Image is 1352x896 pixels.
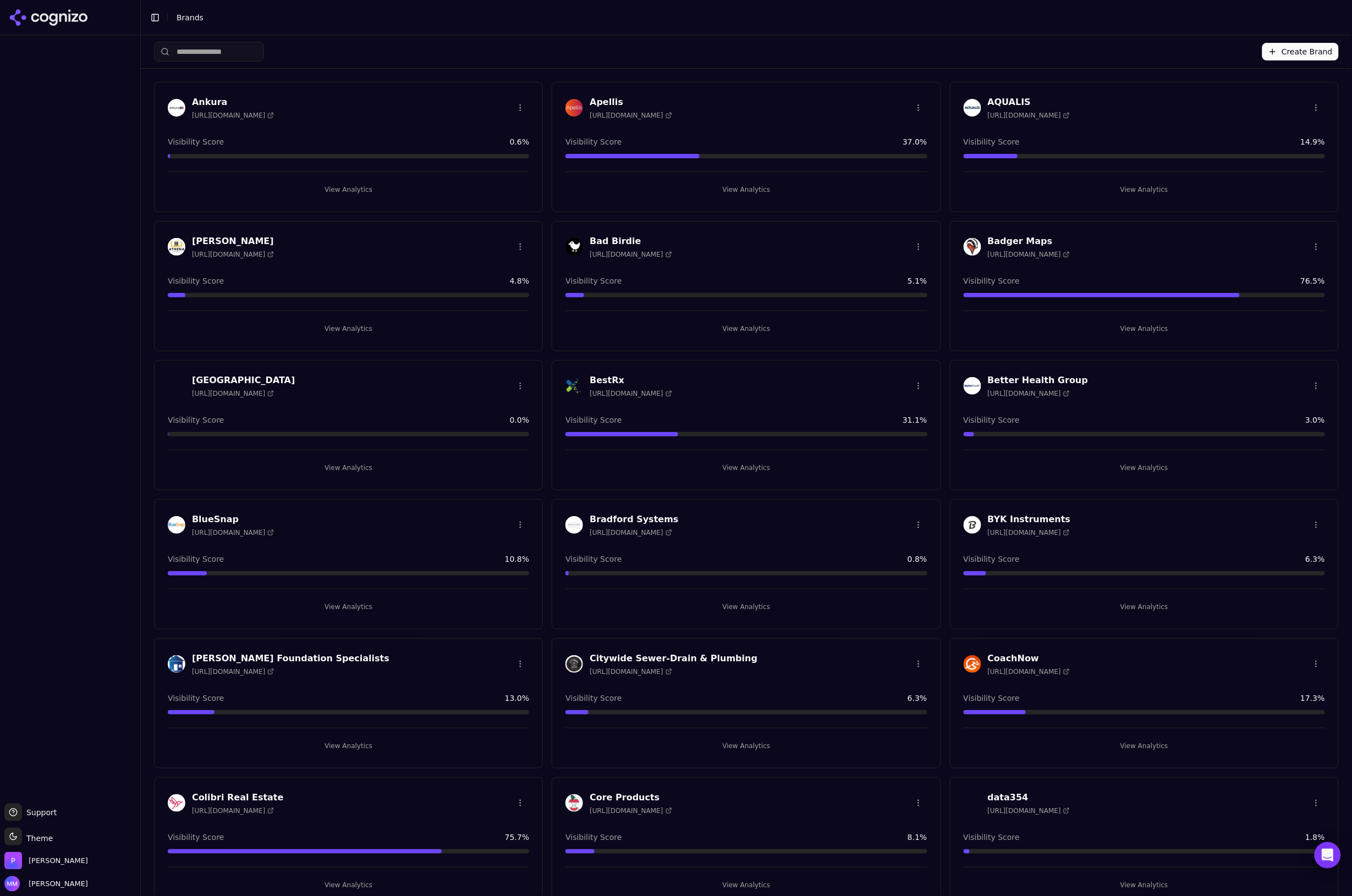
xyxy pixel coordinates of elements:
[177,12,1321,23] nav: breadcrumb
[964,181,1325,198] button: View Analytics
[590,652,757,665] h3: Citywide Sewer-Drain & Plumbing
[964,320,1325,338] button: View Analytics
[988,806,1070,815] span: [URL][DOMAIN_NAME]
[964,377,981,395] img: Better Health Group
[988,250,1070,259] span: [URL][DOMAIN_NAME]
[964,516,981,534] img: BYK Instruments
[590,806,672,815] span: [URL][DOMAIN_NAME]
[964,136,1020,147] span: Visibility Score
[192,111,274,120] span: [URL][DOMAIN_NAME]
[29,856,88,866] span: Perrill
[964,238,981,256] img: Badger Maps
[168,136,224,147] span: Visibility Score
[192,513,274,526] h3: BlueSnap
[565,181,927,198] button: View Analytics
[565,693,622,704] span: Visibility Score
[1315,842,1341,869] div: Open Intercom Messenger
[565,99,583,117] img: Apellis
[505,554,529,565] span: 10.8 %
[565,459,927,477] button: View Analytics
[988,791,1070,804] h3: data354
[1301,275,1325,286] span: 76.5 %
[168,275,224,286] span: Visibility Score
[565,377,583,395] img: BestRx
[1305,414,1325,425] span: 3.0 %
[565,414,622,425] span: Visibility Score
[22,807,57,818] span: Support
[908,693,927,704] span: 6.3 %
[192,96,274,109] h3: Ankura
[192,791,284,804] h3: Colibri Real Estate
[565,832,622,843] span: Visibility Score
[565,554,622,565] span: Visibility Score
[4,852,88,870] button: Open organization switcher
[168,693,224,704] span: Visibility Score
[565,516,583,534] img: Bradford Systems
[192,667,274,676] span: [URL][DOMAIN_NAME]
[4,876,88,892] button: Open user button
[988,513,1071,526] h3: BYK Instruments
[168,377,185,395] img: Berkshire
[565,275,622,286] span: Visibility Score
[1301,693,1325,704] span: 17.3 %
[565,794,583,812] img: Core Products
[168,598,529,616] button: View Analytics
[192,374,295,387] h3: [GEOGRAPHIC_DATA]
[988,389,1070,398] span: [URL][DOMAIN_NAME]
[510,414,530,425] span: 0.0 %
[510,136,530,147] span: 0.6 %
[908,554,927,565] span: 0.8 %
[4,876,20,892] img: Molly McLay
[964,794,981,812] img: data354
[192,250,274,259] span: [URL][DOMAIN_NAME]
[988,652,1070,665] h3: CoachNow
[590,111,672,120] span: [URL][DOMAIN_NAME]
[590,235,672,248] h3: Bad Birdie
[964,99,981,117] img: AQUALIS
[168,876,529,894] button: View Analytics
[988,374,1089,387] h3: Better Health Group
[177,13,204,22] span: Brands
[590,250,672,259] span: [URL][DOMAIN_NAME]
[1305,832,1325,843] span: 1.8 %
[168,832,224,843] span: Visibility Score
[988,96,1070,109] h3: AQUALIS
[565,136,622,147] span: Visibility Score
[908,832,927,843] span: 8.1 %
[168,320,529,338] button: View Analytics
[192,806,274,815] span: [URL][DOMAIN_NAME]
[964,598,1325,616] button: View Analytics
[964,737,1325,755] button: View Analytics
[590,389,672,398] span: [URL][DOMAIN_NAME]
[192,652,389,665] h3: [PERSON_NAME] Foundation Specialists
[192,389,274,398] span: [URL][DOMAIN_NAME]
[565,876,927,894] button: View Analytics
[22,834,53,843] span: Theme
[565,320,927,338] button: View Analytics
[168,238,185,256] img: Athena Bitcoin
[903,414,927,425] span: 31.1 %
[505,693,529,704] span: 13.0 %
[590,513,678,526] h3: Bradford Systems
[168,459,529,477] button: View Analytics
[168,554,224,565] span: Visibility Score
[964,832,1020,843] span: Visibility Score
[964,693,1020,704] span: Visibility Score
[1262,43,1339,60] button: Create Brand
[964,459,1325,477] button: View Analytics
[565,655,583,673] img: Citywide Sewer-Drain & Plumbing
[590,791,672,804] h3: Core Products
[1301,136,1325,147] span: 14.9 %
[505,832,529,843] span: 75.7 %
[168,99,185,117] img: Ankura
[192,235,274,248] h3: [PERSON_NAME]
[168,181,529,198] button: View Analytics
[988,667,1070,676] span: [URL][DOMAIN_NAME]
[565,598,927,616] button: View Analytics
[964,414,1020,425] span: Visibility Score
[168,794,185,812] img: Colibri Real Estate
[4,852,22,870] img: Perrill
[1305,554,1325,565] span: 6.3 %
[192,528,274,537] span: [URL][DOMAIN_NAME]
[988,235,1070,248] h3: Badger Maps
